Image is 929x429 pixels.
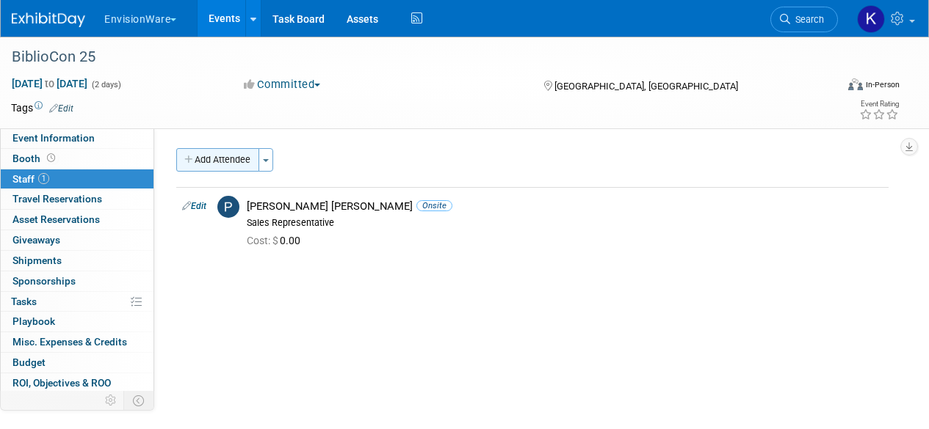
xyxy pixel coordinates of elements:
[43,78,57,89] span: to
[848,78,863,90] img: Format-Inperson.png
[11,77,88,90] span: [DATE] [DATE]
[12,132,95,144] span: Event Information
[12,377,111,389] span: ROI, Objectives & ROO
[1,373,153,393] a: ROI, Objectives & ROO
[90,80,121,89] span: (2 days)
[247,199,883,213] div: [PERSON_NAME] [PERSON_NAME]
[12,315,55,327] span: Playbook
[1,128,153,148] a: Event Information
[247,235,306,246] span: 0.00
[98,391,124,410] td: Personalize Event Tab Strip
[12,275,76,287] span: Sponsorships
[217,196,239,218] img: P.jpg
[11,296,37,307] span: Tasks
[49,103,73,114] a: Edit
[124,391,154,410] td: Toggle Event Tabs
[859,100,899,108] div: Event Rating
[11,100,73,115] td: Tags
[239,77,326,92] button: Committed
[416,200,452,211] span: Onsite
[12,356,46,368] span: Budget
[1,312,153,331] a: Playbook
[770,76,900,98] div: Event Format
[554,81,738,92] span: [GEOGRAPHIC_DATA], [GEOGRAPHIC_DATA]
[1,169,153,189] a: Staff1
[865,79,900,90] div: In-Person
[1,292,153,312] a: Tasks
[1,149,153,169] a: Booth
[182,201,206,211] a: Edit
[7,44,824,70] div: BiblioCon 25
[247,235,280,246] span: Cost: $
[1,251,153,271] a: Shipments
[12,193,102,205] span: Travel Reservations
[12,254,62,266] span: Shipments
[38,173,49,184] span: 1
[1,271,153,291] a: Sponsorships
[12,213,100,225] span: Asset Reservations
[12,336,127,348] span: Misc. Expenses & Credits
[12,153,58,164] span: Booth
[857,5,885,33] img: Kathryn Spier-Miller
[44,153,58,164] span: Booth not reserved yet
[790,14,824,25] span: Search
[12,234,60,246] span: Giveaways
[1,230,153,250] a: Giveaways
[12,12,85,27] img: ExhibitDay
[12,173,49,185] span: Staff
[770,7,838,32] a: Search
[1,332,153,352] a: Misc. Expenses & Credits
[1,210,153,230] a: Asset Reservations
[247,217,883,229] div: Sales Representative
[176,148,259,172] button: Add Attendee
[1,353,153,373] a: Budget
[1,189,153,209] a: Travel Reservations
